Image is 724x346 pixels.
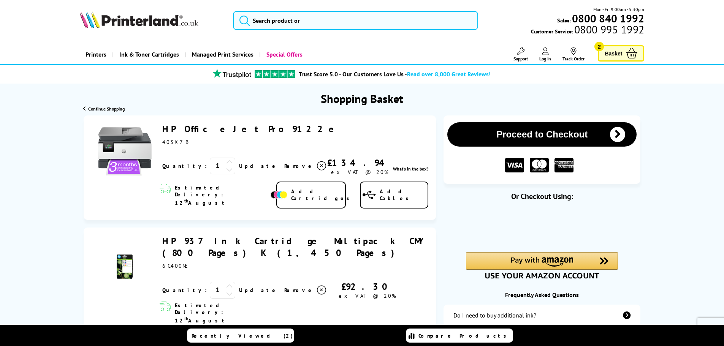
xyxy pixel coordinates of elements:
[80,11,224,30] a: Printerland Logo
[185,45,259,64] a: Managed Print Services
[418,332,510,339] span: Compare Products
[380,188,428,202] span: Add Cables
[119,45,179,64] span: Ink & Toner Cartridges
[466,252,618,279] div: Amazon Pay - Use your Amazon account
[192,332,293,339] span: Recently Viewed (2)
[562,47,585,62] a: Track Order
[175,302,269,324] span: Estimated Delivery: 12 August
[466,213,618,239] iframe: PayPal
[162,287,207,294] span: Quantity:
[162,123,342,135] a: HP OfficeJet Pro 9122e
[291,188,353,202] span: Add Cartridges
[259,45,308,64] a: Special Offers
[593,6,644,13] span: Mon - Fri 9:00am - 5:30pm
[444,305,640,326] a: additional-ink
[112,45,185,64] a: Ink & Toner Cartridges
[271,191,287,199] img: Add Cartridges
[598,45,644,62] a: Basket 2
[209,69,255,78] img: trustpilot rating
[175,184,269,206] span: Estimated Delivery: 12 August
[299,70,491,78] a: Trust Score 5.0 - Our Customers Love Us -Read over 8,000 Great Reviews!
[111,253,138,280] img: HP 937 Ink Cartridge Multipack CMY (800 Pages) K (1,450 Pages)
[407,70,491,78] span: Read over 8,000 Great Reviews!
[605,48,622,58] span: Basket
[557,17,571,24] span: Sales:
[571,15,644,22] a: 0800 840 1992
[83,106,125,112] a: Continue Shopping
[530,158,549,173] img: MASTER CARD
[88,106,125,112] span: Continue Shopping
[162,262,190,269] span: 6C400NE
[239,287,278,294] a: Update
[406,329,513,343] a: Compare Products
[393,166,428,172] a: lnk_inthebox
[321,91,403,106] h1: Shopping Basket
[539,56,551,62] span: Log In
[513,47,528,62] a: Support
[184,316,188,321] sup: th
[393,166,428,172] span: What's in the box?
[444,191,640,201] div: Or Checkout Using:
[327,157,392,169] div: £134.94
[505,158,524,173] img: VISA
[453,311,536,319] div: Do I need to buy additional ink?
[162,139,188,145] span: 403X7B
[539,47,551,62] a: Log In
[162,235,425,259] a: HP 937 Ink Cartridge Multipack CMY (800 Pages) K (1,450 Pages)
[80,11,198,28] img: Printerland Logo
[327,281,407,292] div: £92.30
[284,163,314,169] span: Remove
[594,42,604,51] span: 2
[447,122,637,147] button: Proceed to Checkout
[572,11,644,25] b: 0800 840 1992
[184,198,188,204] sup: th
[284,160,327,172] a: Delete item from your basket
[80,45,112,64] a: Printers
[255,70,295,78] img: trustpilot rating
[339,292,396,299] span: ex VAT @ 20%
[284,287,314,294] span: Remove
[187,329,294,343] a: Recently Viewed (2)
[554,158,573,173] img: American Express
[284,284,327,296] a: Delete item from your basket
[531,26,644,35] span: Customer Service:
[444,291,640,299] div: Frequently Asked Questions
[239,163,278,169] a: Update
[331,169,388,175] span: ex VAT @ 20%
[513,56,528,62] span: Support
[162,163,207,169] span: Quantity:
[573,26,644,33] span: 0800 995 1992
[96,123,153,180] img: HP OfficeJet Pro 9122e
[233,11,478,30] input: Search product or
